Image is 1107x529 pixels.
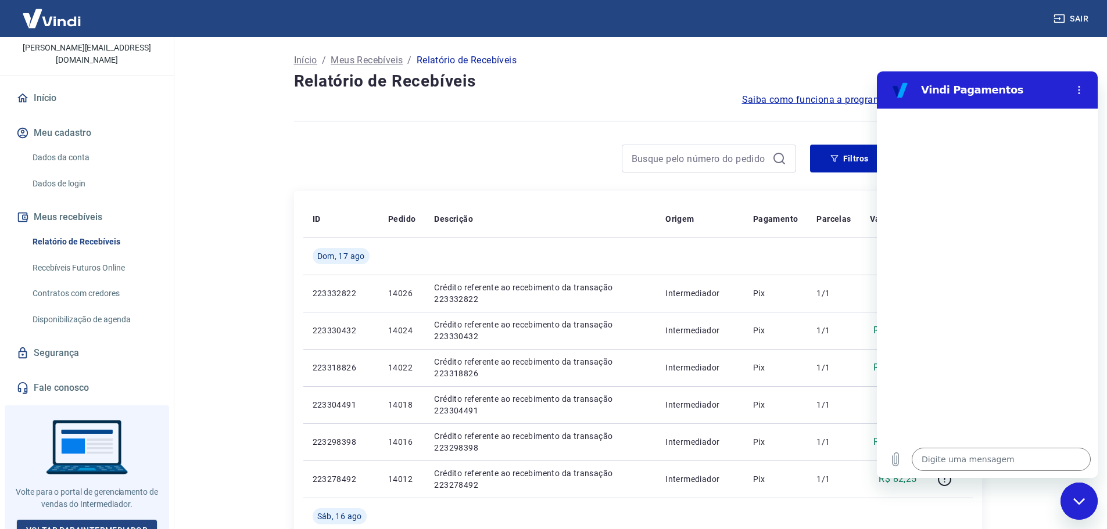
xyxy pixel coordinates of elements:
p: Parcelas [816,213,851,225]
p: 223330432 [313,325,370,336]
p: Crédito referente ao recebimento da transação 223298398 [434,430,647,454]
button: Meus recebíveis [14,204,160,230]
a: Segurança [14,340,160,366]
button: Meu cadastro [14,120,160,146]
p: 14018 [388,399,415,411]
p: 1/1 [816,325,851,336]
iframe: Janela de mensagens [877,71,1098,478]
p: 1/1 [816,362,851,373]
p: Descrição [434,213,473,225]
a: Disponibilização de agenda [28,308,160,332]
a: Saiba como funciona a programação dos recebimentos [742,93,982,107]
p: Pix [753,436,798,448]
p: R$ 308,27 [873,361,917,375]
span: Sáb, 16 ago [317,510,362,522]
iframe: Botão para abrir a janela de mensagens, conversa em andamento [1061,483,1098,520]
p: Pix [753,287,798,299]
a: Início [294,53,317,67]
p: 223298398 [313,436,370,448]
a: Dados de login [28,172,160,196]
p: 223332822 [313,287,370,299]
p: 14022 [388,362,415,373]
p: 1/1 [816,436,851,448]
p: Intermediador [665,473,735,485]
p: 223318826 [313,362,370,373]
p: Intermediador [665,399,735,411]
a: Início [14,85,160,111]
p: ID [313,213,321,225]
p: Crédito referente ao recebimento da transação 223304491 [434,393,647,416]
p: [PERSON_NAME][EMAIL_ADDRESS][DOMAIN_NAME] [9,42,164,66]
p: Crédito referente ao recebimento da transação 223332822 [434,282,647,305]
p: Pix [753,362,798,373]
p: 14012 [388,473,415,485]
p: Intermediador [665,325,735,336]
p: 14016 [388,436,415,448]
p: Intermediador [665,287,735,299]
span: Dom, 17 ago [317,250,365,262]
p: R$ 246,75 [873,323,917,337]
p: Pix [753,325,798,336]
p: Pix [753,473,798,485]
a: Dados da conta [28,146,160,170]
p: / [322,53,326,67]
img: Vindi [14,1,89,36]
p: 14026 [388,287,415,299]
a: Contratos com credores [28,282,160,305]
input: Busque pelo número do pedido [632,150,768,167]
a: Meus Recebíveis [331,53,403,67]
p: Intermediador [665,436,735,448]
p: R$ 251,80 [873,435,917,449]
p: 223304491 [313,399,370,411]
button: Sair [1051,8,1093,30]
p: Intermediador [665,362,735,373]
button: Filtros [810,145,889,172]
h4: Relatório de Recebíveis [294,70,982,93]
p: Valor Líq. [870,213,908,225]
p: / [407,53,411,67]
p: Pix [753,399,798,411]
p: [PERSON_NAME] [40,25,133,37]
p: 1/1 [816,287,851,299]
p: Crédito referente ao recebimento da transação 223330432 [434,319,647,342]
a: Fale conosco [14,375,160,401]
p: Crédito referente ao recebimento da transação 223318826 [434,356,647,379]
p: Crédito referente ao recebimento da transação 223278492 [434,467,647,491]
p: Relatório de Recebíveis [417,53,517,67]
p: R$ 82,25 [879,472,916,486]
p: Origem [665,213,694,225]
p: Pedido [388,213,415,225]
p: Pagamento [753,213,798,225]
a: Recebíveis Futuros Online [28,256,160,280]
p: 1/1 [816,473,851,485]
p: 223278492 [313,473,370,485]
a: Relatório de Recebíveis [28,230,160,254]
p: 14024 [388,325,415,336]
p: 1/1 [816,399,851,411]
